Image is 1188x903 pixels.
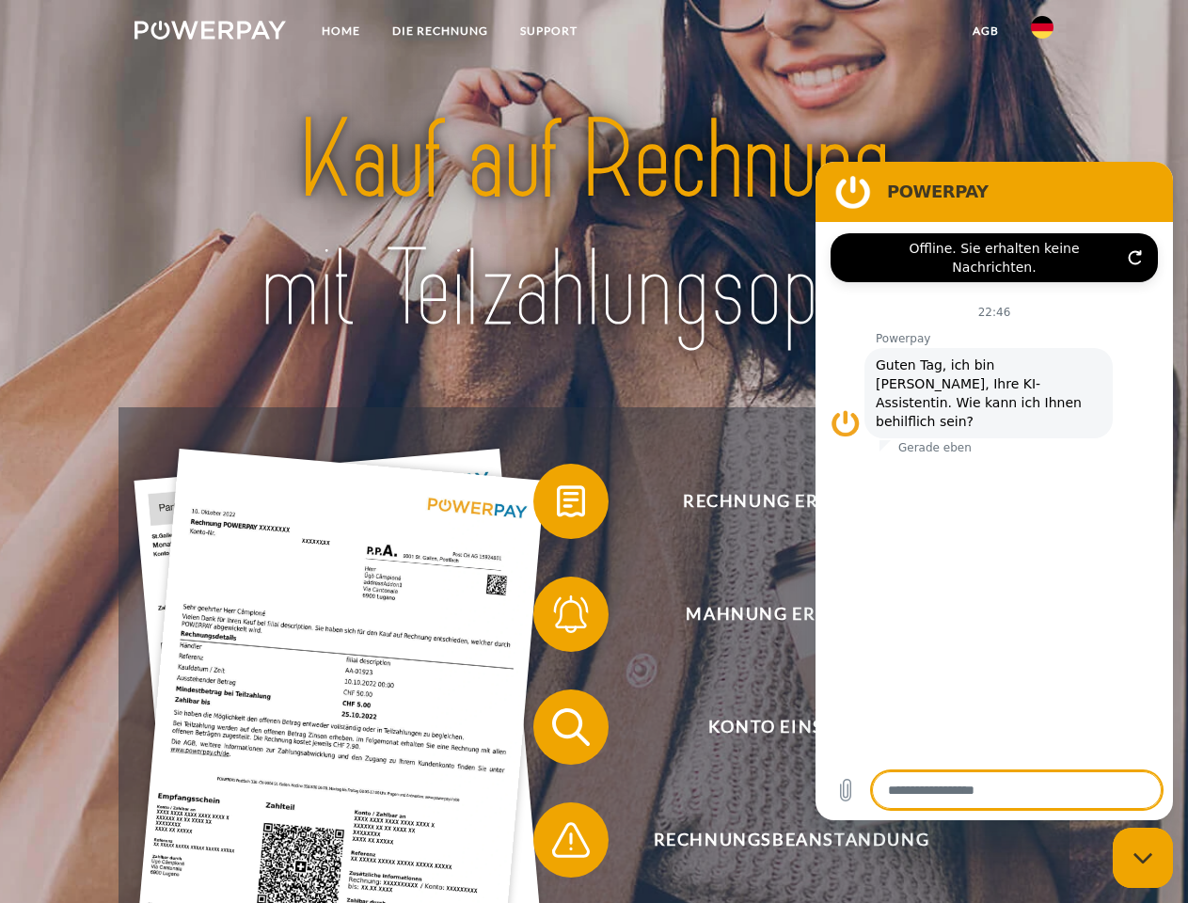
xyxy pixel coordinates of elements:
[180,90,1008,360] img: title-powerpay_de.svg
[561,464,1022,539] span: Rechnung erhalten?
[306,14,376,48] a: Home
[561,802,1022,878] span: Rechnungsbeanstandung
[547,591,594,638] img: qb_bell.svg
[533,577,1022,652] button: Mahnung erhalten?
[547,816,594,863] img: qb_warning.svg
[533,464,1022,539] button: Rechnung erhalten?
[533,802,1022,878] button: Rechnungsbeanstandung
[561,577,1022,652] span: Mahnung erhalten?
[957,14,1015,48] a: agb
[135,21,286,40] img: logo-powerpay-white.svg
[1031,16,1053,39] img: de
[1113,828,1173,888] iframe: Schaltfläche zum Öffnen des Messaging-Fensters; Konversation läuft
[547,478,594,525] img: qb_bill.svg
[561,689,1022,765] span: Konto einsehen
[547,704,594,751] img: qb_search.svg
[816,162,1173,820] iframe: Messaging-Fenster
[376,14,504,48] a: DIE RECHNUNG
[504,14,594,48] a: SUPPORT
[533,689,1022,765] button: Konto einsehen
